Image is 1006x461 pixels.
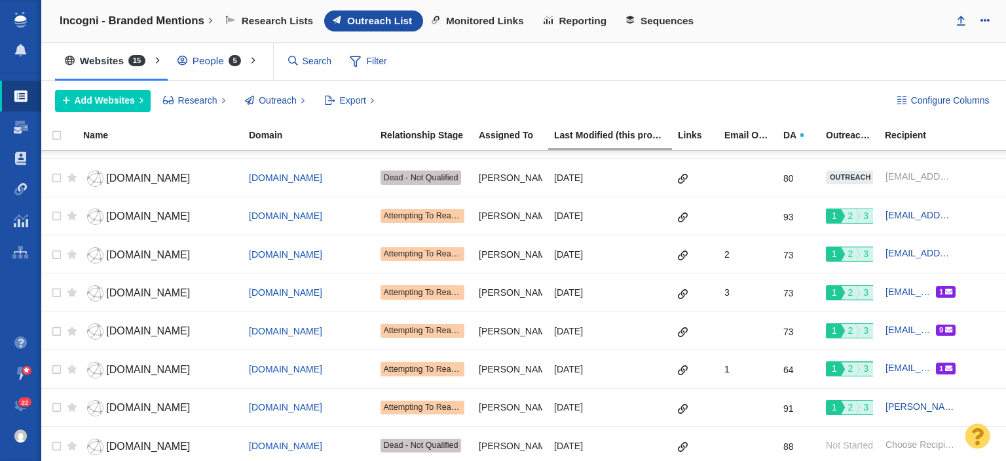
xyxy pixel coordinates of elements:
[479,278,542,306] div: [PERSON_NAME]
[423,10,535,31] a: Monitored Links
[724,130,782,142] a: Email Opens
[783,431,794,452] div: 88
[249,326,322,336] a: [DOMAIN_NAME]
[178,94,217,108] span: Research
[678,130,723,142] a: Links
[259,94,297,108] span: Outreach
[618,10,705,31] a: Sequences
[554,393,666,422] div: [DATE]
[217,10,324,31] a: Research Lists
[375,388,473,426] td: Attempting To Reach (1 try)
[283,50,338,73] input: Search
[83,244,237,267] a: [DOMAIN_NAME]
[249,402,322,412] span: [DOMAIN_NAME]
[249,287,322,298] span: [DOMAIN_NAME]
[885,130,982,140] div: Recipient
[381,130,477,142] a: Relationship Stage
[83,130,248,142] a: Name
[375,235,473,273] td: Attempting To Reach (1 try)
[826,130,884,140] div: Outreach Status
[249,364,322,374] a: [DOMAIN_NAME]
[479,130,553,142] a: Assigned To
[249,441,322,451] span: [DOMAIN_NAME]
[155,90,233,112] button: Research
[554,278,666,306] div: [DATE]
[381,130,477,140] div: Relationship Stage
[383,288,483,297] span: Attempting To Reach (1 try)
[83,397,237,420] a: [DOMAIN_NAME]
[783,240,794,261] div: 73
[375,197,473,235] td: Attempting To Reach (1 try)
[238,90,312,112] button: Outreach
[375,273,473,311] td: Attempting To Reach (1 try)
[479,355,542,383] div: [PERSON_NAME]
[939,288,945,296] span: 1
[885,438,955,452] span: Choose Recipient
[783,130,796,140] span: DA
[106,172,190,184] span: [DOMAIN_NAME]
[479,393,542,422] div: [PERSON_NAME]
[83,359,237,382] a: [DOMAIN_NAME]
[83,167,237,190] a: [DOMAIN_NAME]
[75,94,135,108] span: Add Websites
[343,49,395,74] span: Filter
[939,365,945,372] span: 1
[14,430,28,443] img: c9363fb76f5993e53bff3b340d5c230a
[554,355,666,383] div: [DATE]
[106,441,190,452] span: [DOMAIN_NAME]
[554,163,666,191] div: [DATE]
[168,46,257,76] div: People
[340,94,366,108] span: Export
[242,15,314,27] span: Research Lists
[249,210,322,221] a: [DOMAIN_NAME]
[479,163,542,191] div: [PERSON_NAME]
[83,282,237,305] a: [DOMAIN_NAME]
[889,90,997,112] button: Configure Columns
[383,326,483,335] span: Attempting To Reach (1 try)
[783,355,794,376] div: 64
[249,130,379,142] a: Domain
[724,240,772,268] div: 2
[55,90,151,112] button: Add Websites
[783,317,794,338] div: 73
[375,350,473,388] td: Attempting To Reach (1 try)
[554,130,677,142] a: Last Modified (this project)
[383,365,483,374] span: Attempting To Reach (1 try)
[724,355,772,383] div: 1
[317,90,382,112] button: Export
[106,249,190,260] span: [DOMAIN_NAME]
[60,14,204,28] h4: Incogni - Branded Mentions
[783,278,794,299] div: 73
[249,130,379,140] div: Domain
[18,397,32,407] span: 22
[383,441,458,450] span: Dead - Not Qualified
[641,15,694,27] span: Sequences
[911,94,990,108] span: Configure Columns
[347,15,412,27] span: Outreach List
[249,172,322,183] a: [DOMAIN_NAME]
[106,210,190,222] span: [DOMAIN_NAME]
[678,130,723,140] div: Links
[479,317,542,345] div: [PERSON_NAME]
[783,393,794,414] div: 91
[83,320,237,343] a: [DOMAIN_NAME]
[383,249,483,258] span: Attempting To Reach (1 try)
[83,435,237,458] a: [DOMAIN_NAME]
[375,311,473,350] td: Attempting To Reach (1 try)
[249,249,322,260] a: [DOMAIN_NAME]
[383,403,483,412] span: Attempting To Reach (1 try)
[783,163,794,184] div: 80
[939,326,945,334] span: 9
[783,130,825,142] a: DA
[383,211,483,220] span: Attempting To Reach (1 try)
[826,130,884,142] a: Outreach Status
[724,278,772,306] div: 3
[554,202,666,230] div: [DATE]
[446,15,524,27] span: Monitored Links
[479,202,542,230] div: [PERSON_NAME]
[383,173,458,182] span: Dead - Not Qualified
